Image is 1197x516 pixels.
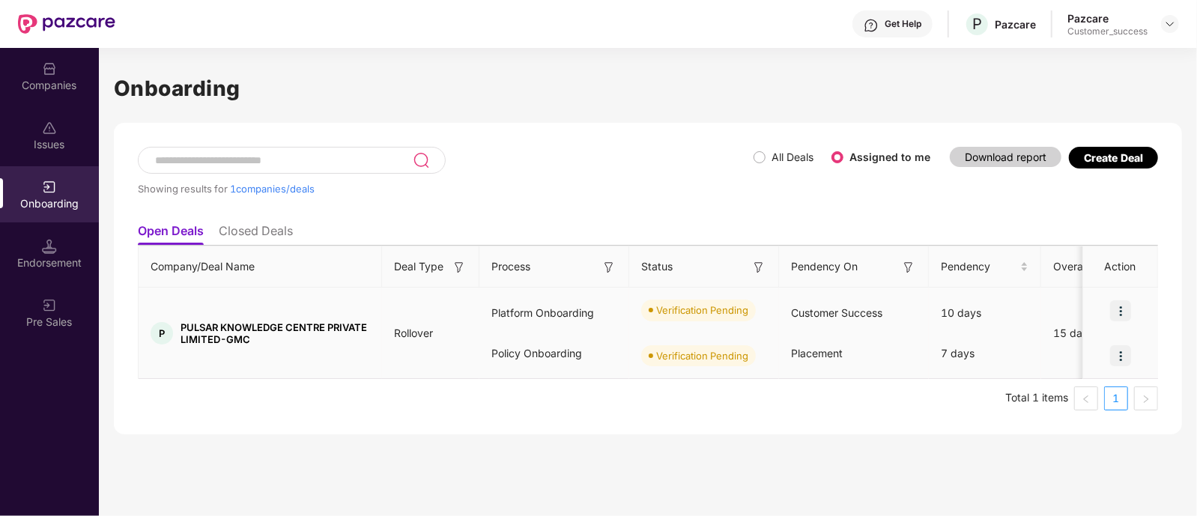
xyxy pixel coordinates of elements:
[1041,325,1169,342] div: 15 days
[491,258,530,275] span: Process
[864,18,879,33] img: svg+xml;base64,PHN2ZyBpZD0iSGVscC0zMngzMiIgeG1sbnM9Imh0dHA6Ly93d3cudzMub3JnLzIwMDAvc3ZnIiB3aWR0aD...
[42,298,57,313] img: svg+xml;base64,PHN2ZyB3aWR0aD0iMjAiIGhlaWdodD0iMjAiIHZpZXdCb3g9IjAgMCAyMCAyMCIgZmlsbD0ibm9uZSIgeG...
[1067,11,1148,25] div: Pazcare
[751,260,766,275] img: svg+xml;base64,PHN2ZyB3aWR0aD0iMTYiIGhlaWdodD0iMTYiIHZpZXdCb3g9IjAgMCAxNiAxNiIgZmlsbD0ibm9uZSIgeG...
[1142,395,1151,404] span: right
[42,121,57,136] img: svg+xml;base64,PHN2ZyBpZD0iSXNzdWVzX2Rpc2FibGVkIiB4bWxucz0iaHR0cDovL3d3dy53My5vcmcvMjAwMC9zdmciIH...
[1082,395,1091,404] span: left
[1134,386,1158,410] button: right
[1110,300,1131,321] img: icon
[1074,386,1098,410] button: left
[1041,246,1169,288] th: Overall Pendency
[885,18,921,30] div: Get Help
[791,258,858,275] span: Pendency On
[929,333,1041,374] div: 7 days
[995,17,1036,31] div: Pazcare
[1104,386,1128,410] li: 1
[114,72,1182,105] h1: Onboarding
[452,260,467,275] img: svg+xml;base64,PHN2ZyB3aWR0aD0iMTYiIGhlaWdodD0iMTYiIHZpZXdCb3g9IjAgMCAxNiAxNiIgZmlsbD0ibm9uZSIgeG...
[772,151,813,163] label: All Deals
[656,303,748,318] div: Verification Pending
[601,260,616,275] img: svg+xml;base64,PHN2ZyB3aWR0aD0iMTYiIGhlaWdodD0iMTYiIHZpZXdCb3g9IjAgMCAxNiAxNiIgZmlsbD0ibm9uZSIgeG...
[972,15,982,33] span: P
[950,147,1061,167] button: Download report
[230,183,315,195] span: 1 companies/deals
[138,223,204,245] li: Open Deals
[941,258,1017,275] span: Pendency
[1134,386,1158,410] li: Next Page
[1105,387,1127,410] a: 1
[1083,246,1158,288] th: Action
[641,258,673,275] span: Status
[1005,386,1068,410] li: Total 1 items
[151,322,173,344] div: P
[394,258,443,275] span: Deal Type
[849,151,930,163] label: Assigned to me
[181,321,370,345] span: PULSAR KNOWLEDGE CENTRE PRIVATE LIMITED-GMC
[42,61,57,76] img: svg+xml;base64,PHN2ZyBpZD0iQ29tcGFuaWVzIiB4bWxucz0iaHR0cDovL3d3dy53My5vcmcvMjAwMC9zdmciIHdpZHRoPS...
[929,293,1041,333] div: 10 days
[138,183,754,195] div: Showing results for
[929,246,1041,288] th: Pendency
[42,239,57,254] img: svg+xml;base64,PHN2ZyB3aWR0aD0iMTQuNSIgaGVpZ2h0PSIxNC41IiB2aWV3Qm94PSIwIDAgMTYgMTYiIGZpbGw9Im5vbm...
[219,223,293,245] li: Closed Deals
[1074,386,1098,410] li: Previous Page
[18,14,115,34] img: New Pazcare Logo
[1067,25,1148,37] div: Customer_success
[479,333,629,374] div: Policy Onboarding
[791,347,843,359] span: Placement
[139,246,382,288] th: Company/Deal Name
[1110,345,1131,366] img: icon
[1084,151,1143,164] div: Create Deal
[382,327,445,339] span: Rollover
[413,151,430,169] img: svg+xml;base64,PHN2ZyB3aWR0aD0iMjQiIGhlaWdodD0iMjUiIHZpZXdCb3g9IjAgMCAyNCAyNSIgZmlsbD0ibm9uZSIgeG...
[901,260,916,275] img: svg+xml;base64,PHN2ZyB3aWR0aD0iMTYiIGhlaWdodD0iMTYiIHZpZXdCb3g9IjAgMCAxNiAxNiIgZmlsbD0ibm9uZSIgeG...
[656,348,748,363] div: Verification Pending
[1164,18,1176,30] img: svg+xml;base64,PHN2ZyBpZD0iRHJvcGRvd24tMzJ4MzIiIHhtbG5zPSJodHRwOi8vd3d3LnczLm9yZy8yMDAwL3N2ZyIgd2...
[791,306,882,319] span: Customer Success
[42,180,57,195] img: svg+xml;base64,PHN2ZyB3aWR0aD0iMjAiIGhlaWdodD0iMjAiIHZpZXdCb3g9IjAgMCAyMCAyMCIgZmlsbD0ibm9uZSIgeG...
[479,293,629,333] div: Platform Onboarding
